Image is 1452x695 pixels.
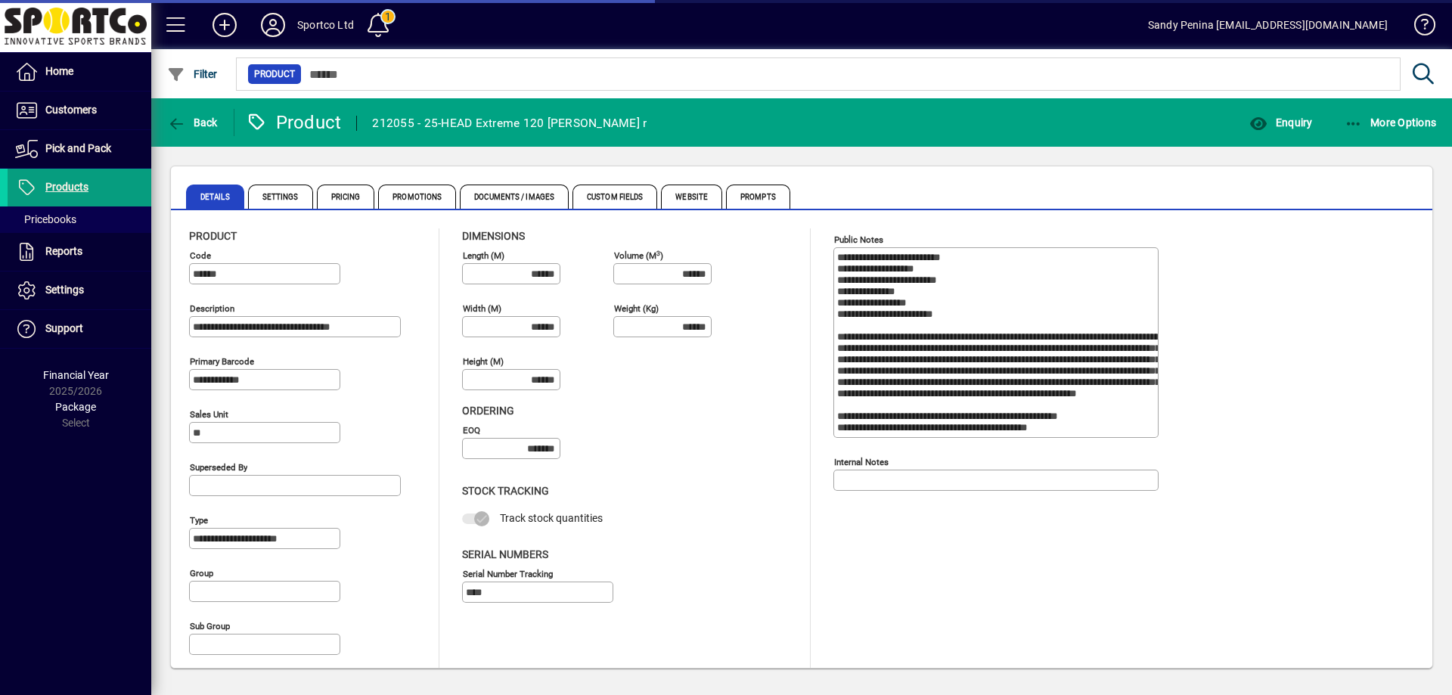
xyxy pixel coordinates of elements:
[254,67,295,82] span: Product
[378,185,456,209] span: Promotions
[55,401,96,413] span: Package
[167,68,218,80] span: Filter
[246,110,342,135] div: Product
[834,457,889,467] mat-label: Internal Notes
[45,284,84,296] span: Settings
[15,213,76,225] span: Pricebooks
[463,425,480,436] mat-label: EOQ
[317,185,375,209] span: Pricing
[163,61,222,88] button: Filter
[463,303,501,314] mat-label: Width (m)
[1345,116,1437,129] span: More Options
[190,621,230,631] mat-label: Sub group
[460,185,569,209] span: Documents / Images
[249,11,297,39] button: Profile
[8,233,151,271] a: Reports
[614,303,659,314] mat-label: Weight (Kg)
[1249,116,1312,129] span: Enquiry
[462,485,549,497] span: Stock Tracking
[1403,3,1433,52] a: Knowledge Base
[8,310,151,348] a: Support
[462,230,525,242] span: Dimensions
[167,116,218,129] span: Back
[45,65,73,77] span: Home
[1246,109,1316,136] button: Enquiry
[372,111,647,135] div: 212055 - 25-HEAD Extreme 120 [PERSON_NAME] r
[45,104,97,116] span: Customers
[1341,109,1441,136] button: More Options
[200,11,249,39] button: Add
[726,185,790,209] span: Prompts
[8,92,151,129] a: Customers
[190,356,254,367] mat-label: Primary barcode
[661,185,722,209] span: Website
[8,53,151,91] a: Home
[190,515,208,526] mat-label: Type
[8,271,151,309] a: Settings
[656,249,660,256] sup: 3
[462,548,548,560] span: Serial Numbers
[190,568,213,579] mat-label: Group
[8,206,151,232] a: Pricebooks
[190,462,247,473] mat-label: Superseded by
[614,250,663,261] mat-label: Volume (m )
[45,245,82,257] span: Reports
[45,181,88,193] span: Products
[500,512,603,524] span: Track stock quantities
[151,109,234,136] app-page-header-button: Back
[45,142,111,154] span: Pick and Pack
[572,185,657,209] span: Custom Fields
[186,185,244,209] span: Details
[45,322,83,334] span: Support
[463,356,504,367] mat-label: Height (m)
[462,405,514,417] span: Ordering
[190,250,211,261] mat-label: Code
[189,230,237,242] span: Product
[834,234,883,245] mat-label: Public Notes
[8,130,151,168] a: Pick and Pack
[1148,13,1388,37] div: Sandy Penina [EMAIL_ADDRESS][DOMAIN_NAME]
[43,369,109,381] span: Financial Year
[463,250,504,261] mat-label: Length (m)
[297,13,354,37] div: Sportco Ltd
[463,568,553,579] mat-label: Serial Number tracking
[248,185,313,209] span: Settings
[190,409,228,420] mat-label: Sales unit
[163,109,222,136] button: Back
[190,303,234,314] mat-label: Description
